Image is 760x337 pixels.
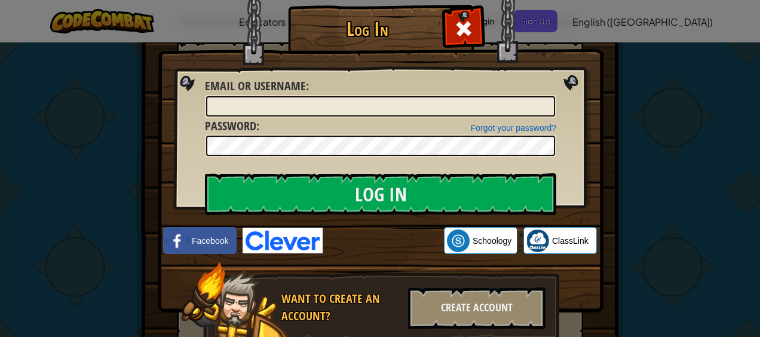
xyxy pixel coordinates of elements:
img: schoology.png [447,229,470,252]
img: clever-logo-blue.png [243,228,323,253]
label: : [205,118,259,135]
span: Password [205,118,256,134]
span: Schoology [473,235,511,247]
label: : [205,78,309,95]
span: ClassLink [552,235,589,247]
h1: Log In [291,19,443,39]
iframe: Sign in with Google Button [323,228,444,254]
span: Facebook [192,235,228,247]
span: Email or Username [205,78,306,94]
div: Want to create an account? [281,290,401,324]
img: facebook_small.png [166,229,189,252]
a: Forgot your password? [471,123,556,133]
div: Create Account [408,287,546,329]
img: classlink-logo-small.png [526,229,549,252]
input: Log In [205,173,556,215]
